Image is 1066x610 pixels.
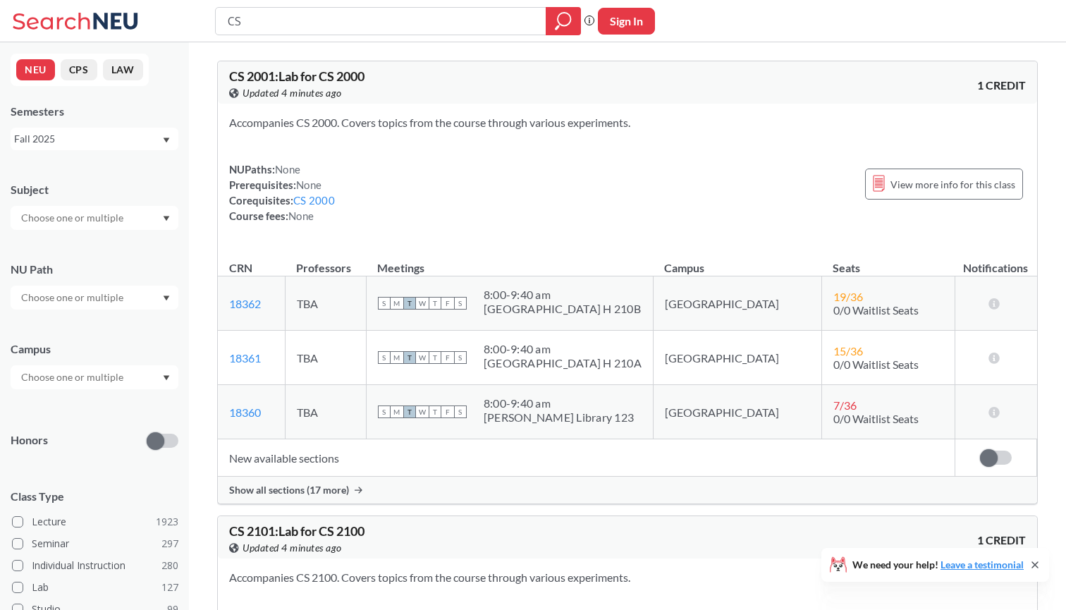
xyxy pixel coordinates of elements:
[833,398,857,412] span: 7 / 36
[546,7,581,35] div: magnifying glass
[391,351,403,364] span: M
[416,351,429,364] span: W
[11,489,178,504] span: Class Type
[163,138,170,143] svg: Dropdown arrow
[229,68,364,84] span: CS 2001 : Lab for CS 2000
[11,128,178,150] div: Fall 2025Dropdown arrow
[161,580,178,595] span: 127
[977,78,1026,93] span: 1 CREDIT
[161,558,178,573] span: 280
[653,385,821,439] td: [GEOGRAPHIC_DATA]
[441,351,454,364] span: F
[163,375,170,381] svg: Dropdown arrow
[275,163,300,176] span: None
[454,405,467,418] span: S
[416,297,429,310] span: W
[218,477,1037,504] div: Show all sections (17 more)
[243,540,342,556] span: Updated 4 minutes ago
[11,182,178,197] div: Subject
[285,385,366,439] td: TBA
[296,178,321,191] span: None
[226,9,536,33] input: Class, professor, course number, "phrase"
[977,532,1026,548] span: 1 CREDIT
[403,351,416,364] span: T
[285,246,366,276] th: Professors
[229,484,349,496] span: Show all sections (17 more)
[378,351,391,364] span: S
[441,405,454,418] span: F
[403,297,416,310] span: T
[833,412,919,425] span: 0/0 Waitlist Seats
[12,578,178,597] label: Lab
[391,297,403,310] span: M
[598,8,655,35] button: Sign In
[941,559,1024,571] a: Leave a testimonial
[163,216,170,221] svg: Dropdown arrow
[484,288,641,302] div: 8:00 - 9:40 am
[833,290,863,303] span: 19 / 36
[378,405,391,418] span: S
[555,11,572,31] svg: magnifying glass
[161,536,178,551] span: 297
[852,560,1024,570] span: We need your help!
[378,297,391,310] span: S
[484,356,642,370] div: [GEOGRAPHIC_DATA] H 210A
[14,369,133,386] input: Choose one or multiple
[484,302,641,316] div: [GEOGRAPHIC_DATA] H 210B
[821,246,955,276] th: Seats
[229,115,1026,130] section: Accompanies CS 2000. Covers topics from the course through various experiments.
[833,303,919,317] span: 0/0 Waitlist Seats
[11,104,178,119] div: Semesters
[285,276,366,331] td: TBA
[229,405,261,419] a: 18360
[484,410,634,425] div: [PERSON_NAME] Library 123
[429,405,441,418] span: T
[11,286,178,310] div: Dropdown arrow
[218,439,955,477] td: New available sections
[163,295,170,301] svg: Dropdown arrow
[12,535,178,553] label: Seminar
[11,206,178,230] div: Dropdown arrow
[429,351,441,364] span: T
[11,432,48,449] p: Honors
[14,209,133,226] input: Choose one or multiple
[890,176,1015,193] span: View more info for this class
[454,351,467,364] span: S
[229,570,1026,585] section: Accompanies CS 2100. Covers topics from the course through various experiments.
[243,85,342,101] span: Updated 4 minutes ago
[403,405,416,418] span: T
[11,365,178,389] div: Dropdown arrow
[229,260,252,276] div: CRN
[416,405,429,418] span: W
[484,342,642,356] div: 8:00 - 9:40 am
[441,297,454,310] span: F
[653,276,821,331] td: [GEOGRAPHIC_DATA]
[16,59,55,80] button: NEU
[229,297,261,310] a: 18362
[229,161,335,224] div: NUPaths: Prerequisites: Corequisites: Course fees:
[429,297,441,310] span: T
[653,246,821,276] th: Campus
[484,396,634,410] div: 8:00 - 9:40 am
[103,59,143,80] button: LAW
[61,59,97,80] button: CPS
[156,514,178,530] span: 1923
[454,297,467,310] span: S
[229,523,364,539] span: CS 2101 : Lab for CS 2100
[229,351,261,365] a: 18361
[14,131,161,147] div: Fall 2025
[11,341,178,357] div: Campus
[293,194,335,207] a: CS 2000
[653,331,821,385] td: [GEOGRAPHIC_DATA]
[288,209,314,222] span: None
[833,344,863,358] span: 15 / 36
[11,262,178,277] div: NU Path
[285,331,366,385] td: TBA
[955,246,1036,276] th: Notifications
[12,556,178,575] label: Individual Instruction
[366,246,653,276] th: Meetings
[12,513,178,531] label: Lecture
[833,358,919,371] span: 0/0 Waitlist Seats
[14,289,133,306] input: Choose one or multiple
[391,405,403,418] span: M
